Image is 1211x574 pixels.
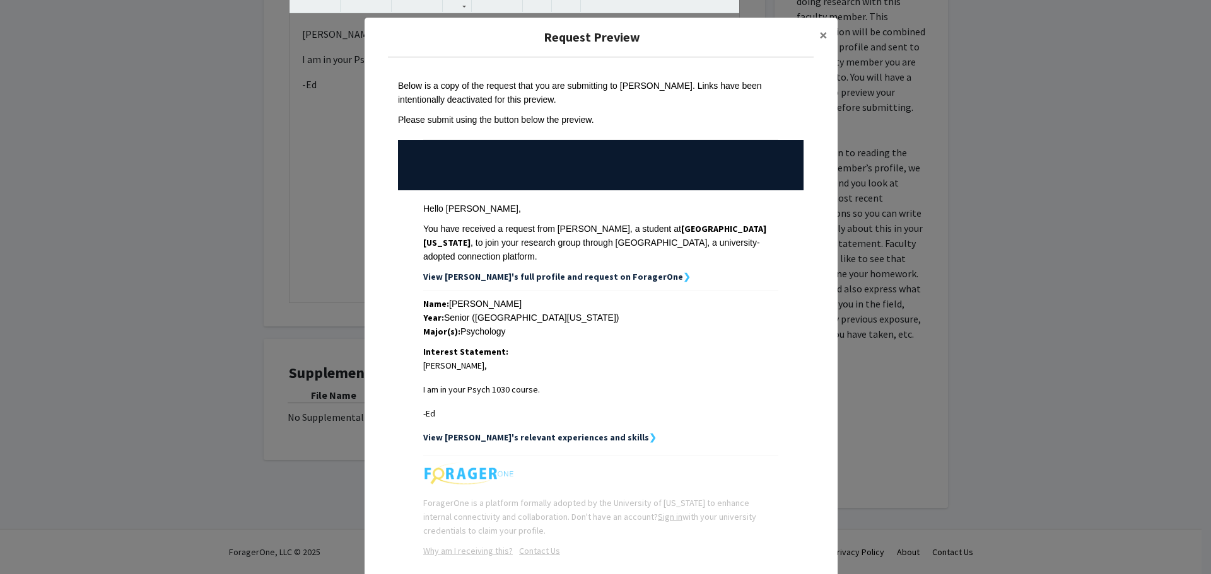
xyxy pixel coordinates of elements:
[423,346,508,357] strong: Interest Statement:
[423,545,513,556] a: Opens in a new tab
[423,545,513,556] u: Why am I receiving this?
[683,271,691,282] strong: ❯
[513,545,560,556] a: Opens in a new tab
[398,79,804,106] div: Below is a copy of the request that you are submitting to [PERSON_NAME]. Links have been intentio...
[423,497,756,536] span: ForagerOne is a platform formally adopted by the University of [US_STATE] to enhance internal con...
[819,25,828,45] span: ×
[423,432,649,443] strong: View [PERSON_NAME]'s relevant experiences and skills
[649,432,657,443] strong: ❯
[9,517,54,565] iframe: Chat
[423,312,444,323] strong: Year:
[423,202,778,215] div: Hello [PERSON_NAME],
[423,382,778,396] p: I am in your Psych 1030 course.
[423,222,778,263] div: You have received a request from [PERSON_NAME], a student at , to join your research group throug...
[423,271,683,282] strong: View [PERSON_NAME]'s full profile and request on ForagerOne
[423,406,778,420] p: -Ed
[423,324,778,338] div: Psychology
[519,545,560,556] u: Contact Us
[423,298,449,309] strong: Name:
[398,113,804,127] div: Please submit using the button below the preview.
[809,18,838,53] button: Close
[423,359,778,372] p: [PERSON_NAME],
[423,326,460,337] strong: Major(s):
[423,311,778,324] div: Senior ([GEOGRAPHIC_DATA][US_STATE])
[423,297,778,311] div: [PERSON_NAME]
[658,511,682,522] a: Sign in
[375,28,809,47] h5: Request Preview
